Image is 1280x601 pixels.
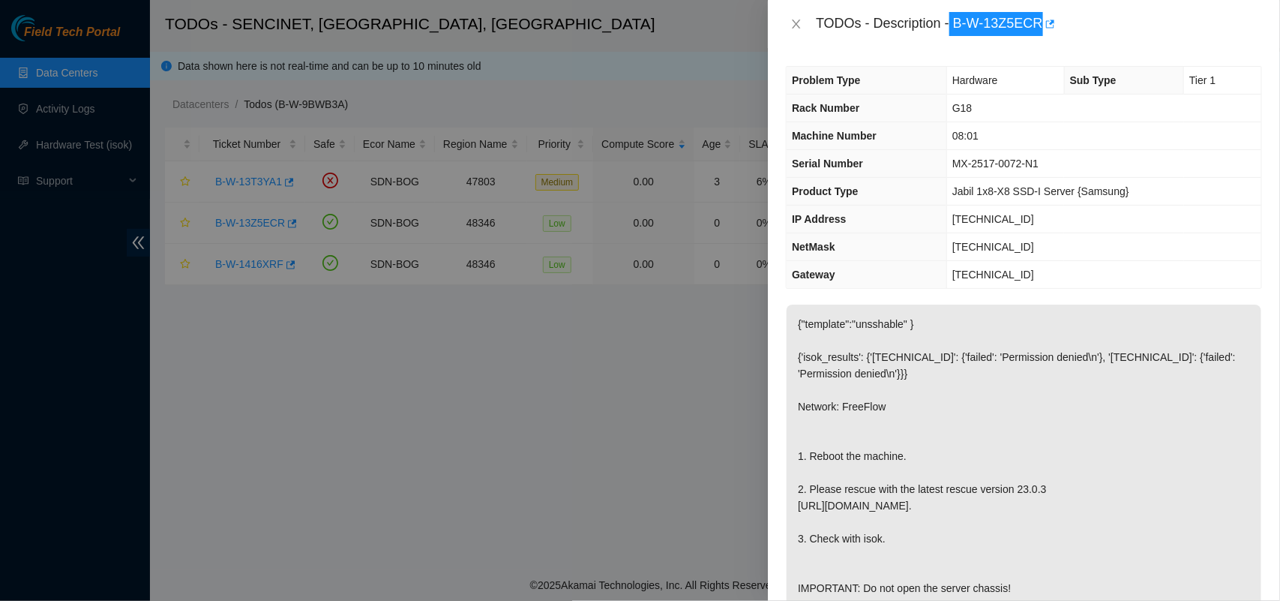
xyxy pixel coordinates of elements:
[792,185,858,197] span: Product Type
[952,74,998,86] span: Hardware
[952,241,1034,253] span: [TECHNICAL_ID]
[952,158,1039,170] span: MX-2517-0072-N1
[786,17,807,32] button: Close
[952,130,979,142] span: 08:01
[792,241,835,253] span: NetMask
[1070,74,1117,86] span: Sub Type
[952,213,1034,225] span: [TECHNICAL_ID]
[792,102,859,114] span: Rack Number
[952,102,972,114] span: G18
[792,213,846,225] span: IP Address
[792,269,835,281] span: Gateway
[792,74,861,86] span: Problem Type
[952,185,1129,197] span: Jabil 1x8-X8 SSD-I Server {Samsung}
[816,12,1262,36] div: TODOs - Description - B-W-13Z5ECR
[792,158,863,170] span: Serial Number
[952,269,1034,281] span: [TECHNICAL_ID]
[790,18,802,30] span: close
[1189,74,1216,86] span: Tier 1
[792,130,877,142] span: Machine Number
